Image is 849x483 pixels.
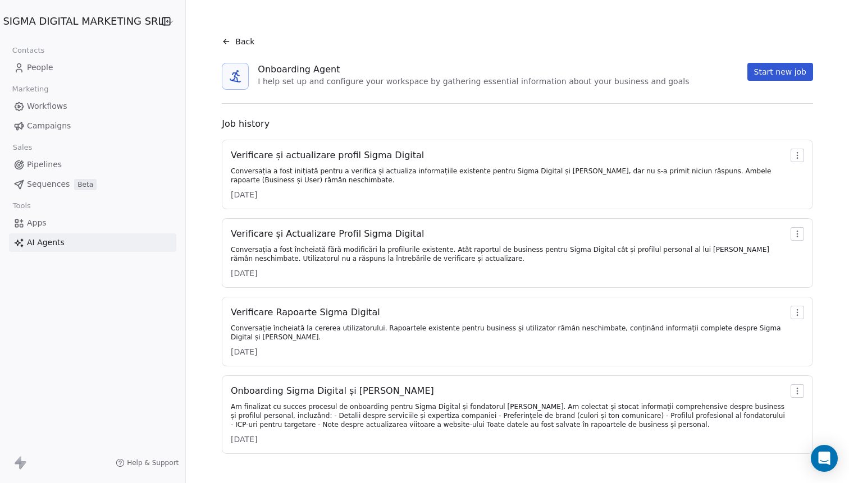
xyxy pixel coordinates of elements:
div: [DATE] [231,434,786,445]
a: Apps [9,214,176,232]
span: Beta [74,179,97,190]
button: SIGMA DIGITAL MARKETING SRL [13,12,147,31]
a: AI Agents [9,233,176,252]
div: Job history [222,117,813,131]
span: Pipelines [27,159,62,171]
span: Campaigns [27,120,71,132]
a: SequencesBeta [9,175,176,194]
a: Help & Support [116,458,179,467]
div: Onboarding Sigma Digital și [PERSON_NAME] [231,384,786,398]
span: Back [235,36,254,47]
div: I help set up and configure your workspace by gathering essential information about your business... [258,76,689,88]
span: SIGMA DIGITAL MARKETING SRL [3,14,163,29]
span: Sales [8,139,37,156]
span: Workflows [27,100,67,112]
div: Conversația a fost încheiată fără modificări la profilurile existente. Atât raportul de business ... [231,245,786,263]
div: [DATE] [231,346,786,357]
div: Open Intercom Messenger [811,445,838,472]
a: Pipelines [9,155,176,174]
button: Start new job [747,63,813,81]
span: Help & Support [127,458,179,467]
div: Verificare și actualizare profil Sigma Digital [231,149,786,162]
div: [DATE] [231,268,786,279]
span: Marketing [7,81,53,98]
span: People [27,62,53,73]
div: Verificare Rapoarte Sigma Digital [231,306,786,319]
a: Workflows [9,97,176,116]
div: Onboarding Agent [258,63,689,76]
span: Apps [27,217,47,229]
span: AI Agents [27,237,65,249]
a: People [9,58,176,77]
span: Contacts [7,42,49,59]
a: Campaigns [9,117,176,135]
div: Conversație încheiată la cererea utilizatorului. Rapoartele existente pentru business și utilizat... [231,324,786,342]
div: Am finalizat cu succes procesul de onboarding pentru Sigma Digital și fondatorul [PERSON_NAME]. A... [231,402,786,429]
div: Verificare și Actualizare Profil Sigma Digital [231,227,786,241]
span: Tools [8,197,35,214]
div: [DATE] [231,189,786,200]
span: Sequences [27,178,70,190]
div: Conversația a fost inițiată pentru a verifica și actualiza informațiile existente pentru Sigma Di... [231,167,786,185]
